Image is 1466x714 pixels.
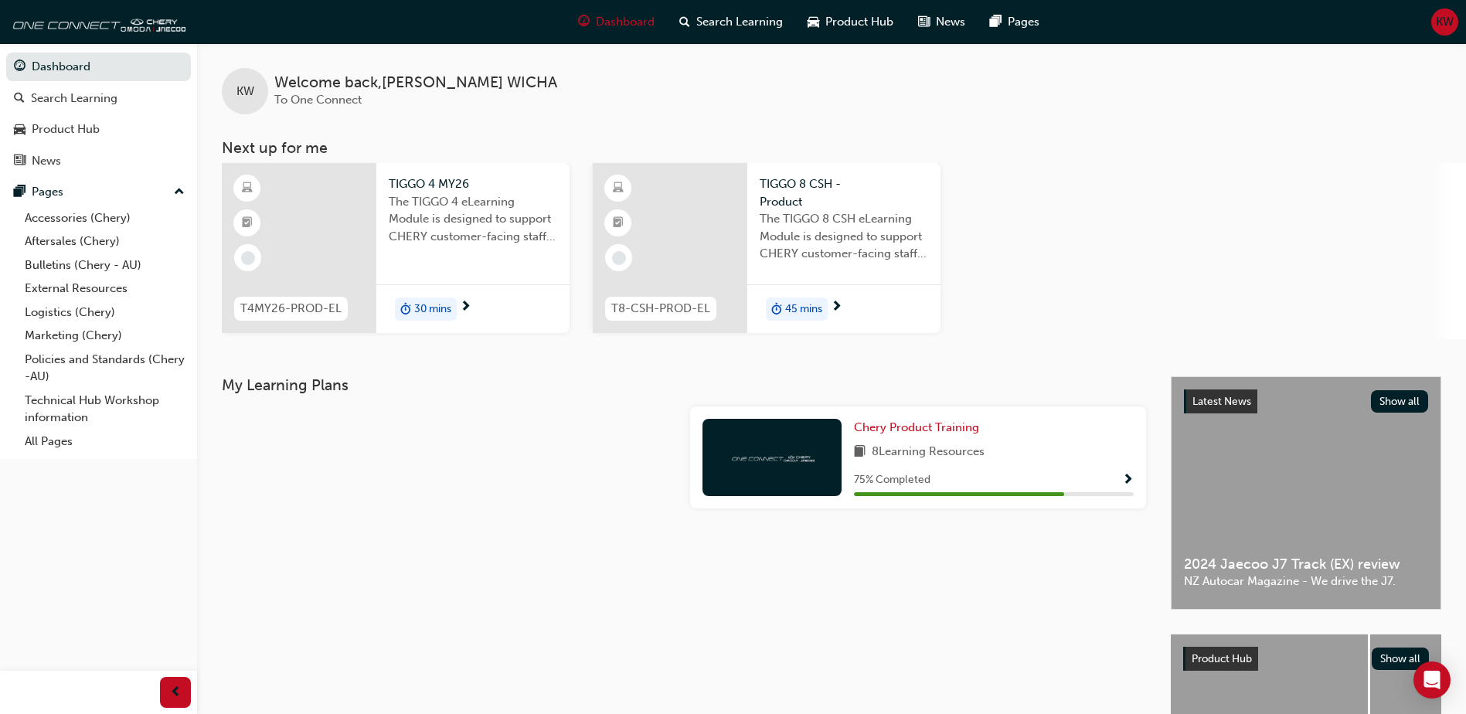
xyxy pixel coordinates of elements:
span: search-icon [679,12,690,32]
span: To One Connect [274,93,362,107]
a: Search Learning [6,84,191,113]
span: TIGGO 8 CSH - Product [760,175,928,210]
span: Product Hub [825,13,893,31]
button: Show all [1371,390,1429,413]
span: Pages [1008,13,1039,31]
button: DashboardSearch LearningProduct HubNews [6,49,191,178]
span: search-icon [14,92,25,106]
div: News [32,152,61,170]
span: KW [236,83,254,100]
h3: Next up for me [197,139,1466,157]
a: T4MY26-PROD-ELTIGGO 4 MY26The TIGGO 4 eLearning Module is designed to support CHERY customer-faci... [222,163,570,333]
a: Latest NewsShow all2024 Jaecoo J7 Track (EX) reviewNZ Autocar Magazine - We drive the J7. [1171,376,1441,610]
span: TIGGO 4 MY26 [389,175,557,193]
span: next-icon [460,301,471,314]
span: learningResourceType_ELEARNING-icon [613,178,624,199]
button: Pages [6,178,191,206]
span: next-icon [831,301,842,314]
span: news-icon [918,12,930,32]
div: Product Hub [32,121,100,138]
span: T8-CSH-PROD-EL [611,300,710,318]
span: duration-icon [400,299,411,319]
button: Show Progress [1122,471,1134,490]
button: KW [1431,8,1458,36]
span: 75 % Completed [854,471,930,489]
span: guage-icon [14,60,26,74]
a: Technical Hub Workshop information [19,389,191,430]
a: pages-iconPages [978,6,1052,38]
span: learningResourceType_ELEARNING-icon [242,178,253,199]
span: Dashboard [596,13,655,31]
a: Accessories (Chery) [19,206,191,230]
span: T4MY26-PROD-EL [240,300,342,318]
span: learningRecordVerb_NONE-icon [241,251,255,265]
span: News [936,13,965,31]
a: Logistics (Chery) [19,301,191,325]
a: news-iconNews [906,6,978,38]
span: car-icon [14,123,26,137]
span: KW [1436,13,1454,31]
div: Open Intercom Messenger [1413,661,1451,699]
a: Aftersales (Chery) [19,229,191,253]
a: Product HubShow all [1183,647,1429,671]
h3: My Learning Plans [222,376,1146,394]
a: Bulletins (Chery - AU) [19,253,191,277]
span: book-icon [854,443,866,462]
a: Dashboard [6,53,191,81]
span: The TIGGO 4 eLearning Module is designed to support CHERY customer-facing staff with the product ... [389,193,557,246]
a: guage-iconDashboard [566,6,667,38]
a: External Resources [19,277,191,301]
a: search-iconSearch Learning [667,6,795,38]
div: Pages [32,183,63,201]
span: Welcome back , [PERSON_NAME] WICHA [274,74,557,92]
span: Product Hub [1192,652,1252,665]
span: 30 mins [414,301,451,318]
span: prev-icon [170,683,182,702]
span: 2024 Jaecoo J7 Track (EX) review [1184,556,1428,573]
span: Chery Product Training [854,420,979,434]
span: guage-icon [578,12,590,32]
a: Chery Product Training [854,419,985,437]
span: NZ Autocar Magazine - We drive the J7. [1184,573,1428,590]
button: Show all [1372,648,1430,670]
a: All Pages [19,430,191,454]
a: Latest NewsShow all [1184,389,1428,414]
div: Search Learning [31,90,117,107]
img: oneconnect [8,6,185,37]
a: Policies and Standards (Chery -AU) [19,348,191,389]
span: pages-icon [14,185,26,199]
span: up-icon [174,182,185,202]
span: duration-icon [771,299,782,319]
span: 8 Learning Resources [872,443,985,462]
a: Product Hub [6,115,191,144]
a: T8-CSH-PROD-ELTIGGO 8 CSH - ProductThe TIGGO 8 CSH eLearning Module is designed to support CHERY ... [593,163,940,333]
span: learningRecordVerb_NONE-icon [612,251,626,265]
span: Latest News [1192,395,1251,408]
span: news-icon [14,155,26,168]
span: pages-icon [990,12,1002,32]
span: booktick-icon [242,213,253,233]
a: News [6,147,191,175]
span: car-icon [808,12,819,32]
span: The TIGGO 8 CSH eLearning Module is designed to support CHERY customer-facing staff with the prod... [760,210,928,263]
span: Show Progress [1122,474,1134,488]
span: Search Learning [696,13,783,31]
span: booktick-icon [613,213,624,233]
img: oneconnect [730,450,815,464]
a: Marketing (Chery) [19,324,191,348]
span: 45 mins [785,301,822,318]
a: car-iconProduct Hub [795,6,906,38]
